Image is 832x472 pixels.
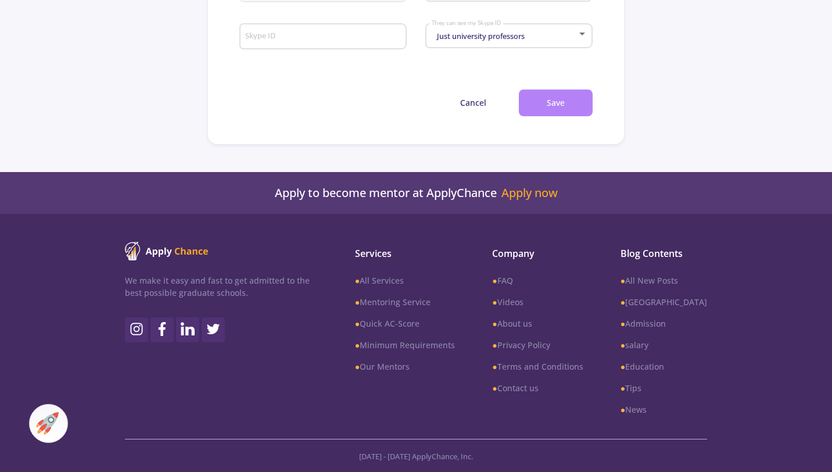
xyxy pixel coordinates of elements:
b: ● [355,275,360,286]
b: ● [621,382,625,394]
a: ●About us [492,317,583,330]
a: ●Tips [621,382,707,394]
span: Services [355,246,455,260]
a: ●Education [621,360,707,373]
button: Save [519,90,593,117]
a: ●Contact us [492,382,583,394]
b: ● [492,275,497,286]
a: ●Videos [492,296,583,308]
b: ● [492,382,497,394]
span: Just university professors [434,31,525,41]
a: ●Minimum Requirements [355,339,455,351]
a: ●FAQ [492,274,583,287]
b: ● [492,318,497,329]
a: ●Our Mentors [355,360,455,373]
a: ●Admission [621,317,707,330]
a: ●[GEOGRAPHIC_DATA] [621,296,707,308]
b: ● [355,296,360,307]
b: ● [621,296,625,307]
b: ● [621,339,625,351]
p: We make it easy and fast to get admitted to the best possible graduate schools. [125,274,310,299]
b: ● [492,339,497,351]
b: ● [621,275,625,286]
a: ●salary [621,339,707,351]
b: ● [355,339,360,351]
b: ● [492,361,497,372]
b: ● [355,361,360,372]
span: Blog Contents [621,246,707,260]
button: Cancel [432,90,514,117]
a: ●Mentoring Service [355,296,455,308]
a: ●News [621,403,707,416]
span: Company [492,246,583,260]
a: ●All New Posts [621,274,707,287]
b: ● [355,318,360,329]
b: ● [621,404,625,415]
span: [DATE] - [DATE] ApplyChance, Inc. [359,451,473,462]
img: ac-market [36,412,59,435]
a: ●Quick AC-Score [355,317,455,330]
img: ApplyChance logo [125,242,209,260]
b: ● [492,296,497,307]
a: ●Privacy Policy [492,339,583,351]
b: ● [621,361,625,372]
a: ●Terms and Conditions [492,360,583,373]
a: ●All Services [355,274,455,287]
b: ● [621,318,625,329]
a: Apply now [501,186,558,200]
